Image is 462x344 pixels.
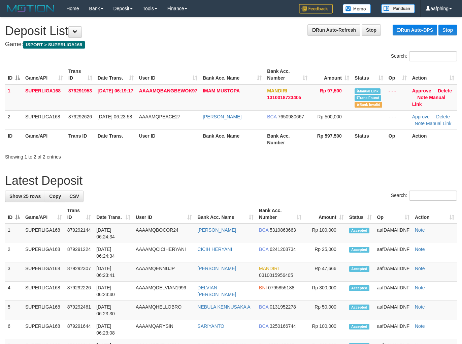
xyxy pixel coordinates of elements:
[310,65,352,84] th: Amount: activate to sort column ascending
[197,304,250,310] a: NEBULA KENNUSAKA A
[5,110,23,130] td: 2
[94,243,133,262] td: [DATE] 06:24:34
[415,266,425,271] a: Note
[412,204,457,224] th: Action: activate to sort column ascending
[310,130,352,149] th: Rp 597.500
[259,247,268,252] span: BCA
[417,95,428,100] a: Note
[65,262,94,282] td: 879292307
[346,204,374,224] th: Status: activate to sort column ascending
[136,130,200,149] th: User ID
[197,247,232,252] a: CICIH HERYANI
[5,41,457,48] h4: Game:
[349,247,369,253] span: Accepted
[256,204,304,224] th: Bank Acc. Number: activate to sort column ascending
[65,301,94,320] td: 879292461
[23,301,65,320] td: SUPERLIGA168
[197,227,236,233] a: [PERSON_NAME]
[307,24,360,36] a: Run Auto-Refresh
[352,65,386,84] th: Status: activate to sort column ascending
[409,191,457,201] input: Search:
[5,301,23,320] td: 5
[412,114,430,119] a: Approve
[5,151,188,160] div: Showing 1 to 2 of 2 entries
[374,320,412,339] td: aafDAMAIIDNF
[203,114,241,119] a: [PERSON_NAME]
[133,301,195,320] td: AAAAMQHELLOBRO
[65,204,94,224] th: Trans ID: activate to sort column ascending
[133,262,195,282] td: AAAAMQENNUJP
[374,301,412,320] td: aafDAMAIIDNF
[267,114,276,119] span: BCA
[409,65,457,84] th: Action: activate to sort column ascending
[267,88,287,93] span: MANDIRI
[5,224,23,243] td: 1
[304,282,346,301] td: Rp 300,000
[270,304,296,310] span: Copy 0131952278 to clipboard
[270,227,296,233] span: Copy 5310863663 to clipboard
[23,224,65,243] td: SUPERLIGA168
[133,243,195,262] td: AAAAMQCICIHERYANI
[65,224,94,243] td: 879292144
[436,114,450,119] a: Delete
[304,243,346,262] td: Rp 25,000
[197,285,236,297] a: DELVIAN [PERSON_NAME]
[438,88,452,93] a: Delete
[203,88,240,93] a: IMAM MUSTOPA
[200,65,264,84] th: Bank Acc. Name: activate to sort column ascending
[304,224,346,243] td: Rp 100,000
[362,24,381,36] a: Stop
[264,130,310,149] th: Bank Acc. Number
[409,51,457,61] input: Search:
[349,266,369,272] span: Accepted
[374,204,412,224] th: Op: activate to sort column ascending
[415,304,425,310] a: Note
[23,262,65,282] td: SUPERLIGA168
[95,130,136,149] th: Date Trans.
[320,88,342,93] span: Rp 97,500
[68,114,92,119] span: 879292626
[352,130,386,149] th: Status
[94,262,133,282] td: [DATE] 06:23:41
[133,320,195,339] td: AAAAMQARYSIN
[94,224,133,243] td: [DATE] 06:24:34
[259,304,268,310] span: BCA
[412,95,445,107] a: Manual Link
[65,320,94,339] td: 879291644
[69,194,79,199] span: CSV
[415,227,425,233] a: Note
[259,266,279,271] span: MANDIRI
[386,84,409,111] td: - - -
[5,320,23,339] td: 6
[412,88,431,93] a: Approve
[349,324,369,329] span: Accepted
[5,130,23,149] th: ID
[94,204,133,224] th: Date Trans.: activate to sort column ascending
[304,301,346,320] td: Rp 50,000
[23,243,65,262] td: SUPERLIGA168
[94,282,133,301] td: [DATE] 06:23:40
[23,130,66,149] th: Game/API
[349,228,369,233] span: Accepted
[200,130,264,149] th: Bank Acc. Name
[259,273,293,278] span: Copy 0310015956405 to clipboard
[5,204,23,224] th: ID: activate to sort column descending
[299,4,333,13] img: Feedback.jpg
[386,65,409,84] th: Op: activate to sort column ascending
[355,102,382,108] span: Bank is not match
[5,3,56,13] img: MOTION_logo.png
[94,320,133,339] td: [DATE] 06:23:08
[139,88,197,93] span: AAAAMQBANGBEWOK97
[23,204,65,224] th: Game/API: activate to sort column ascending
[374,262,412,282] td: aafDAMAIIDNF
[415,247,425,252] a: Note
[5,243,23,262] td: 2
[5,84,23,111] td: 1
[5,24,457,38] h1: Deposit List
[66,65,95,84] th: Trans ID: activate to sort column ascending
[267,95,301,100] span: Copy 1310018723405 to clipboard
[304,204,346,224] th: Amount: activate to sort column ascending
[317,114,341,119] span: Rp 500,000
[5,282,23,301] td: 4
[304,320,346,339] td: Rp 100,000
